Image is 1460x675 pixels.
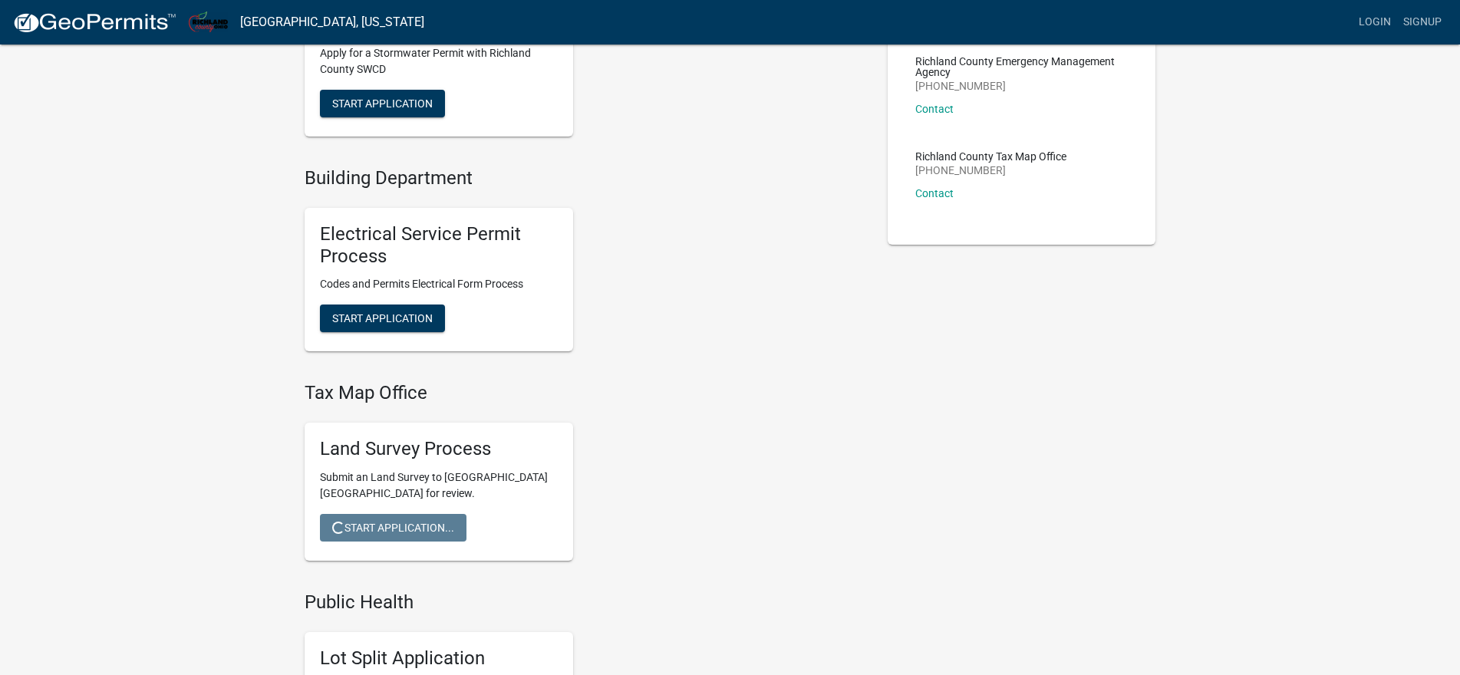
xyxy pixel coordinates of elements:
a: Login [1353,8,1397,37]
p: Submit an Land Survey to [GEOGRAPHIC_DATA] [GEOGRAPHIC_DATA] for review. [320,469,558,502]
p: Richland County Tax Map Office [915,151,1066,162]
img: Richland County, Ohio [189,12,228,32]
h5: Lot Split Application [320,647,558,670]
a: Contact [915,103,954,115]
p: Codes and Permits Electrical Form Process [320,276,558,292]
button: Start Application... [320,514,466,542]
button: Start Application [320,90,445,117]
h5: Electrical Service Permit Process [320,223,558,268]
h4: Public Health [305,591,865,614]
p: Apply for a Stormwater Permit with Richland County SWCD [320,45,558,77]
p: [PHONE_NUMBER] [915,165,1066,176]
h4: Building Department [305,167,865,189]
p: Richland County Emergency Management Agency [915,56,1129,77]
span: Start Application [332,97,433,109]
button: Start Application [320,305,445,332]
p: [PHONE_NUMBER] [915,81,1129,91]
h4: Tax Map Office [305,382,865,404]
a: Contact [915,187,954,199]
h5: Land Survey Process [320,438,558,460]
a: [GEOGRAPHIC_DATA], [US_STATE] [240,9,424,35]
span: Start Application... [332,521,454,533]
span: Start Application [332,312,433,324]
a: Signup [1397,8,1448,37]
